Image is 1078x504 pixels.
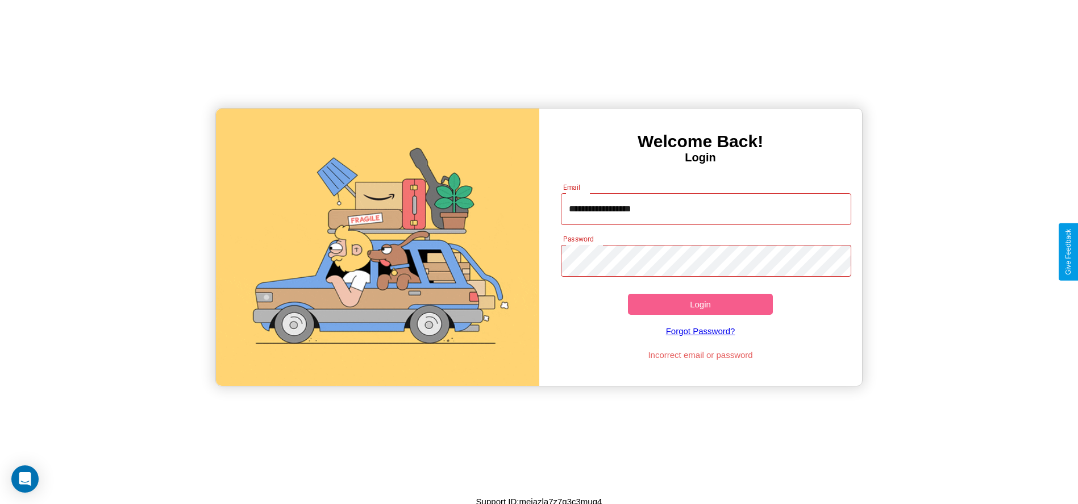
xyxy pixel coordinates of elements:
button: Login [628,294,773,315]
img: gif [216,109,539,386]
a: Forgot Password? [555,315,846,347]
label: Password [563,234,593,244]
p: Incorrect email or password [555,347,846,363]
div: Open Intercom Messenger [11,465,39,493]
label: Email [563,182,581,192]
h4: Login [539,151,862,164]
div: Give Feedback [1064,229,1072,275]
h3: Welcome Back! [539,132,862,151]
